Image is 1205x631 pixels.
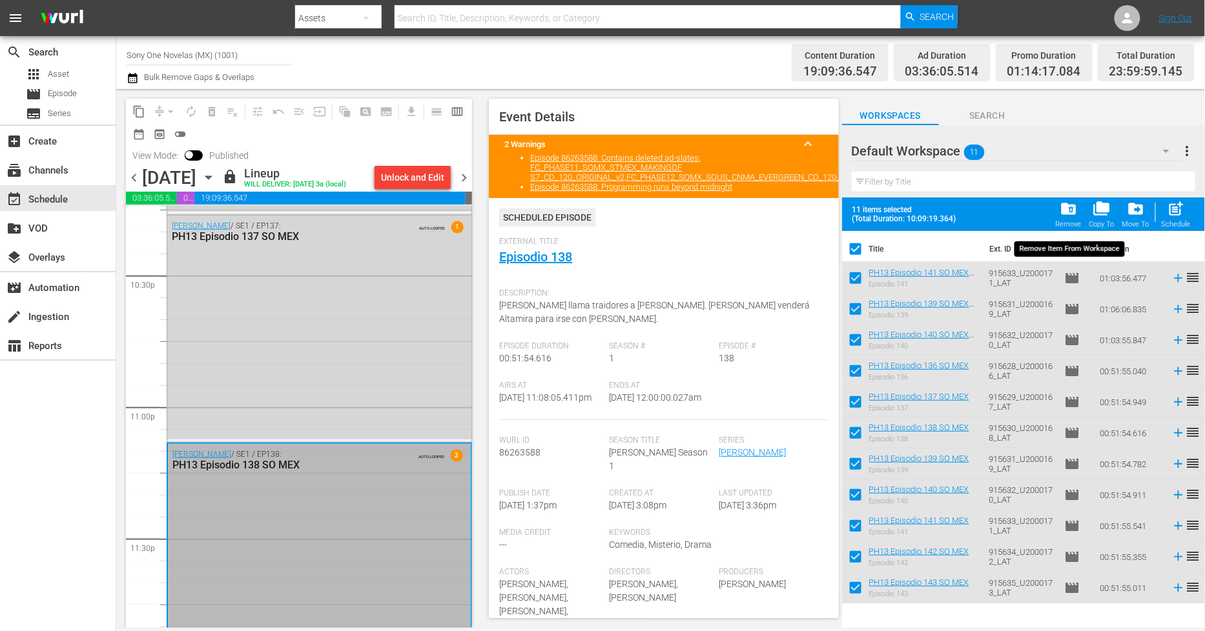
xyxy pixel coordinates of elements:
[1065,394,1080,410] span: Episode
[1093,231,1170,267] th: Duration
[309,101,330,122] span: Update Metadata from Key Asset
[869,231,982,267] th: Title
[142,72,254,82] span: Bulk Remove Gaps & Overlaps
[939,108,1036,124] span: Search
[984,294,1060,325] td: 915631_U2000169_LAT
[1060,200,1077,217] span: folder_delete
[203,150,255,161] span: Published
[499,208,595,226] div: Scheduled Episode
[609,488,712,499] span: Created At
[609,567,712,577] span: Directors
[609,539,712,550] span: Comedia, Misterio, Drama
[964,139,985,166] span: 11
[499,488,602,499] span: Publish Date
[1118,196,1153,232] button: Move To
[1186,548,1201,564] span: reorder
[901,5,958,28] button: Search
[129,124,149,145] span: Month Calendar View
[530,182,732,192] a: Episode 86263588: Programming runs beyond midnight
[984,325,1060,356] td: 915632_U2000170_LAT
[719,488,822,499] span: Last Updated
[869,466,969,474] div: Episodio 139
[869,373,969,381] div: Episodio 136
[905,65,979,79] span: 03:36:05.514
[172,221,231,230] a: [PERSON_NAME]
[126,192,177,205] span: 03:36:05.514
[905,46,979,65] div: Ad Duration
[48,68,69,81] span: Asset
[1180,135,1195,166] button: more_vert
[172,459,403,471] div: PH13 Episodio 138 SO MEX
[1186,363,1201,378] span: reorder
[1186,301,1201,316] span: reorder
[499,567,602,577] span: Actors
[1171,519,1186,533] svg: Add to Schedule
[174,128,187,141] span: toggle_off
[1095,356,1166,386] td: 00:51:55.040
[1186,332,1201,347] span: reorder
[6,280,22,295] span: Automation
[499,579,568,630] span: [PERSON_NAME],[PERSON_NAME],[PERSON_NAME],[PERSON_NAME]
[1158,196,1195,232] span: Add to Schedule
[1171,550,1186,564] svg: Add to Schedule
[1186,425,1201,440] span: reorder
[984,263,1060,294] td: 915633_U2000171_LAT
[869,361,969,370] a: PH13 Episodio 136 SO MEX
[1171,426,1186,440] svg: Add to Schedule
[984,356,1060,386] td: 915628_U2000166_LAT
[869,516,969,525] a: PH13 Episodio 141 SO MEX
[719,436,822,446] span: Series
[869,435,969,443] div: Episodio 138
[984,541,1060,572] td: 915634_U2000172_LAT
[792,128,823,159] button: keyboard_arrow_up
[48,87,77,100] span: Episode
[984,479,1060,510] td: 915632_U2000170_LAT
[466,192,472,205] span: 00:00:00.855
[869,497,969,505] div: Episodio 140
[1089,220,1115,228] div: Copy To
[869,528,969,536] div: Episodio 141
[1171,488,1186,502] svg: Add to Schedule
[499,109,575,125] span: Event Details
[132,128,145,141] span: date_range_outlined
[244,181,346,189] div: WILL DELIVER: [DATE] 3a (local)
[397,99,422,124] span: Download as CSV
[504,139,792,149] title: 2 Warnings
[451,449,463,461] span: 2
[355,101,376,122] span: Create Search Block
[1086,196,1118,232] span: Copy Item To Workspace
[869,311,979,319] div: Episodio 139
[609,447,708,471] span: [PERSON_NAME] Season 1
[609,392,701,403] span: [DATE] 12:00:00.027am
[609,500,666,510] span: [DATE] 3:08pm
[6,192,22,207] span: Schedule
[869,299,974,318] a: PH13 Episodio 139 SO MEX DUP1
[1171,302,1186,316] svg: Add to Schedule
[1086,196,1118,232] button: Copy To
[984,386,1060,417] td: 915629_U2000167_LAT
[1186,486,1201,502] span: reorder
[1065,301,1080,317] span: Episode
[1171,457,1186,471] svg: Add to Schedule
[126,150,185,161] span: View Mode:
[499,539,507,550] span: ---
[869,423,969,432] a: PH13 Episodio 138 SO MEX
[869,590,969,598] div: Episodio 143
[153,128,166,141] span: preview_outlined
[149,101,181,122] span: Remove Gaps & Overlaps
[6,134,22,149] span: Create
[609,381,712,391] span: Ends At
[1095,448,1166,479] td: 00:51:54.782
[142,167,196,188] div: [DATE]
[456,170,472,186] span: chevron_right
[1186,394,1201,409] span: reorder
[418,448,444,459] span: AUTO-LOOPED
[1056,220,1082,228] div: Remove
[869,454,969,463] a: PH13 Episodio 139 SO MEX
[1186,517,1201,533] span: reorder
[6,163,22,178] span: Channels
[194,192,466,205] span: 19:09:36.547
[499,447,541,457] span: 86263588
[530,153,876,182] a: Episode 86263588: Contains deleted ad-slates: FC_PHASE11_SOMX_STMEX_MAKINGOF S7_CD_120_ORIGINAL_v...
[719,579,786,589] span: [PERSON_NAME]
